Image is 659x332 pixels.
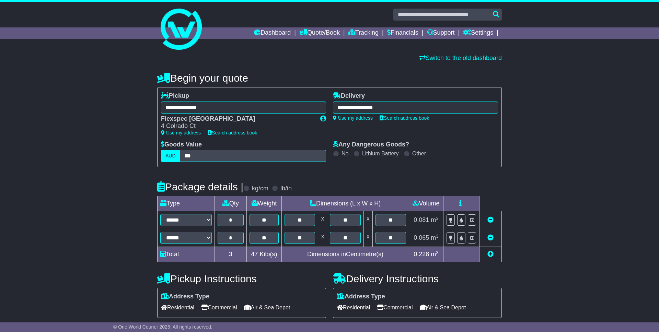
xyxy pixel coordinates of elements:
[161,150,180,162] label: AUD
[487,234,494,241] a: Remove this item
[158,196,215,211] td: Type
[161,302,194,313] span: Residential
[363,229,372,247] td: x
[318,229,327,247] td: x
[161,293,209,300] label: Address Type
[431,251,439,258] span: m
[161,130,201,135] a: Use my address
[431,234,439,241] span: m
[427,27,455,39] a: Support
[337,293,385,300] label: Address Type
[436,216,439,221] sup: 3
[299,27,340,39] a: Quote/Book
[246,247,282,262] td: Kilo(s)
[414,251,429,258] span: 0.228
[161,122,313,130] div: 4 Colrado Ct
[377,302,413,313] span: Commercial
[208,130,257,135] a: Search address book
[251,251,258,258] span: 47
[380,115,429,121] a: Search address book
[387,27,418,39] a: Financials
[436,234,439,239] sup: 3
[333,141,409,149] label: Any Dangerous Goods?
[420,302,466,313] span: Air & Sea Depot
[414,216,429,223] span: 0.081
[158,247,215,262] td: Total
[280,185,292,192] label: lb/in
[254,27,291,39] a: Dashboard
[414,234,429,241] span: 0.065
[362,150,399,157] label: Lithium Battery
[161,92,189,100] label: Pickup
[363,211,372,229] td: x
[487,251,494,258] a: Add new item
[157,181,243,192] h4: Package details |
[201,302,237,313] span: Commercial
[342,150,348,157] label: No
[161,115,313,123] div: Flexspec [GEOGRAPHIC_DATA]
[215,196,247,211] td: Qty
[318,211,327,229] td: x
[333,115,373,121] a: Use my address
[157,72,502,84] h4: Begin your quote
[252,185,268,192] label: kg/cm
[113,324,212,330] span: © One World Courier 2025. All rights reserved.
[215,247,247,262] td: 3
[412,150,426,157] label: Other
[161,141,202,149] label: Goods Value
[244,302,290,313] span: Air & Sea Depot
[431,216,439,223] span: m
[419,55,502,61] a: Switch to the old dashboard
[246,196,282,211] td: Weight
[157,273,326,284] h4: Pickup Instructions
[409,196,443,211] td: Volume
[348,27,379,39] a: Tracking
[282,196,409,211] td: Dimensions (L x W x H)
[487,216,494,223] a: Remove this item
[337,302,370,313] span: Residential
[333,273,502,284] h4: Delivery Instructions
[333,92,365,100] label: Delivery
[463,27,493,39] a: Settings
[282,247,409,262] td: Dimensions in Centimetre(s)
[436,250,439,255] sup: 3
